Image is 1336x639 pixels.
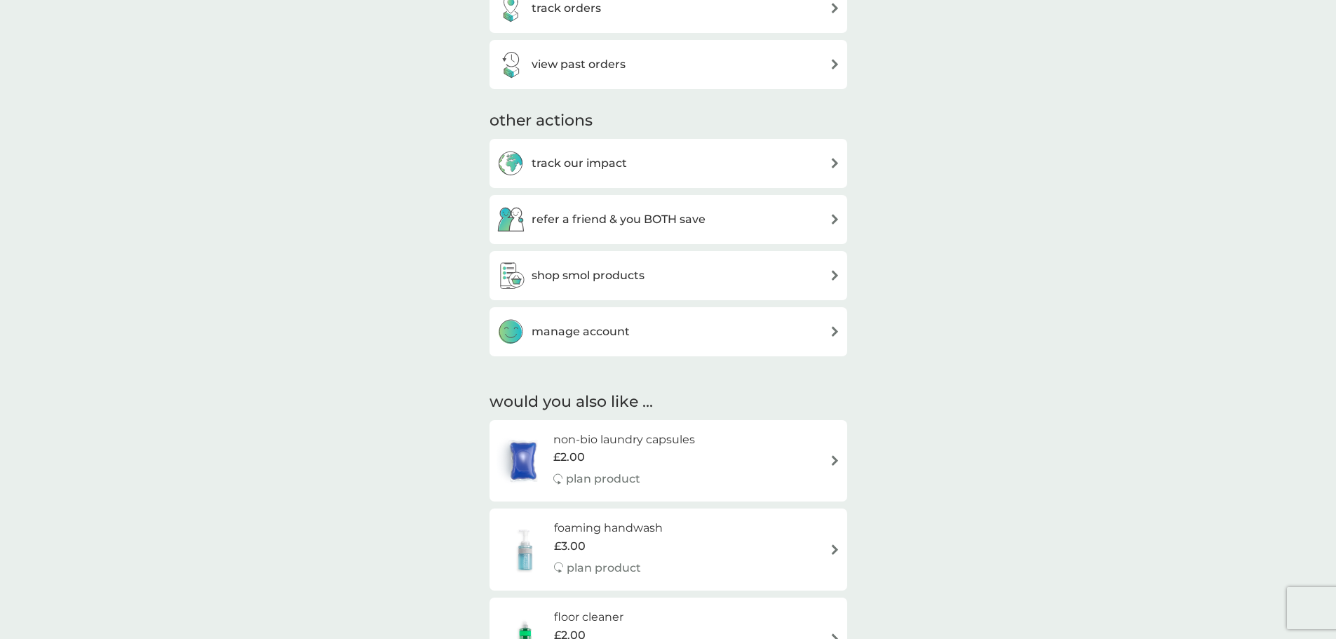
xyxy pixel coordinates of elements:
p: plan product [567,559,641,577]
img: non-bio laundry capsules [497,436,550,485]
img: arrow right [830,326,840,337]
h6: foaming handwash [554,519,663,537]
img: arrow right [830,455,840,466]
span: £2.00 [553,448,585,466]
h2: would you also like ... [490,391,847,413]
h6: floor cleaner [554,608,641,626]
img: arrow right [830,3,840,13]
h6: non-bio laundry capsules [553,431,695,449]
span: £3.00 [554,537,586,556]
img: arrow right [830,270,840,281]
img: foaming handwash [497,525,554,574]
h3: track our impact [532,154,627,173]
img: arrow right [830,158,840,168]
h3: manage account [532,323,630,341]
p: plan product [566,470,640,488]
img: arrow right [830,544,840,555]
h3: view past orders [532,55,626,74]
h3: shop smol products [532,267,645,285]
h3: other actions [490,110,593,132]
h3: refer a friend & you BOTH save [532,210,706,229]
img: arrow right [830,214,840,224]
img: arrow right [830,59,840,69]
